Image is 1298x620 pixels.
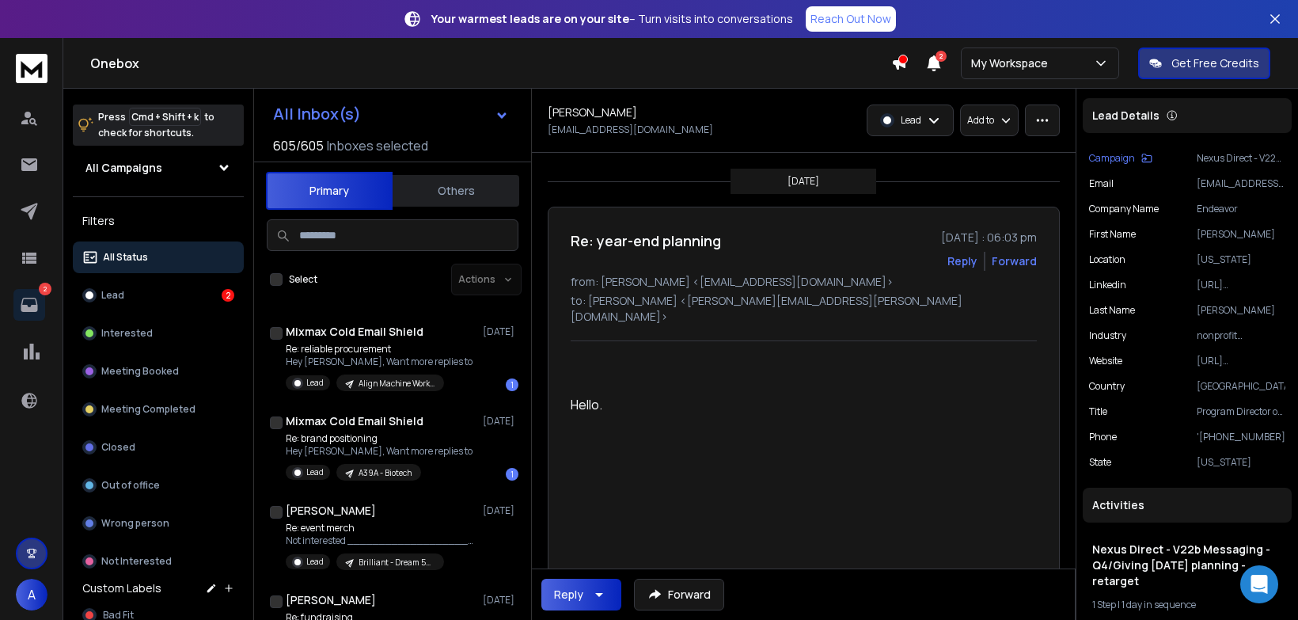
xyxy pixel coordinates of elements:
p: Get Free Credits [1171,55,1259,71]
p: Lead [306,377,324,389]
p: [DATE] [483,594,518,607]
p: linkedin [1089,279,1126,291]
h1: Mixmax Cold Email Shield [286,324,423,340]
h1: [PERSON_NAME] [286,503,376,519]
p: Lead Details [1092,108,1159,124]
button: Forward [634,579,724,610]
button: A [16,579,47,610]
p: [EMAIL_ADDRESS][DOMAIN_NAME] [548,124,713,136]
p: [DATE] [483,325,518,338]
h1: Nexus Direct - V22b Messaging - Q4/Giving [DATE] planning - retarget [1092,542,1282,589]
p: Hey [PERSON_NAME], Want more replies to [286,356,473,368]
p: from: [PERSON_NAME] <[EMAIL_ADDRESS][DOMAIN_NAME]> [571,274,1037,290]
p: [URL][DOMAIN_NAME][PERSON_NAME] [1197,279,1285,291]
p: [US_STATE] [1197,253,1285,266]
button: Primary [266,172,393,210]
button: All Status [73,242,244,273]
p: Lead [306,466,324,478]
p: Hey [PERSON_NAME], Want more replies to [286,445,473,458]
h1: All Inbox(s) [273,106,361,122]
p: My Workspace [971,55,1054,71]
p: [GEOGRAPHIC_DATA] [1197,380,1285,393]
div: | [1092,599,1282,611]
p: to: [PERSON_NAME] <[PERSON_NAME][EMAIL_ADDRESS][PERSON_NAME][DOMAIN_NAME]> [571,293,1037,325]
p: Campaign [1089,152,1135,165]
label: Select [289,273,317,286]
p: Lead [901,114,921,127]
p: [DATE] [483,504,518,517]
button: Others [393,173,519,208]
p: Nexus Direct - V22b Messaging - Q4/Giving [DATE] planning - retarget [1197,152,1285,165]
p: [DATE] [483,415,518,428]
p: Program Director of Grants and Research [1197,405,1285,418]
p: A39A - Biotech [359,467,412,479]
p: Last Name [1089,304,1135,317]
h3: Inboxes selected [327,136,428,155]
p: Lead [306,556,324,568]
p: Wrong person [101,517,169,530]
button: Campaign [1089,152,1152,165]
span: Cmd + Shift + k [129,108,201,126]
div: Open Intercom Messenger [1240,565,1278,603]
h3: Custom Labels [82,580,161,596]
button: Closed [73,432,244,463]
p: Lead [101,289,124,302]
div: 1 [506,378,518,391]
p: Press to check for shortcuts. [98,109,214,141]
p: Out of office [101,479,160,492]
p: [URL][DOMAIN_NAME] [1197,355,1285,367]
a: Reach Out Now [806,6,896,32]
a: 2 [13,289,45,321]
button: Reply [947,253,977,269]
div: 2 [222,289,234,302]
p: [DATE] : 06:03 pm [941,230,1037,245]
h3: Filters [73,210,244,232]
p: '[PHONE_NUMBER] [1197,431,1285,443]
strong: Your warmest leads are on your site [431,11,629,26]
p: [EMAIL_ADDRESS][DOMAIN_NAME] [1197,177,1285,190]
p: [PERSON_NAME] [1197,228,1285,241]
p: Re: event merch [286,522,476,534]
button: Reply [541,579,621,610]
button: Meeting Booked [73,356,244,387]
p: Not interested _______________________________________ [PERSON_NAME] [286,534,476,547]
p: Country [1089,380,1125,393]
p: Align Machine Works - C2: Supply Chain & Procurement [359,378,435,390]
p: website [1089,355,1122,367]
button: Out of office [73,470,244,501]
h1: Re: year-end planning [571,230,721,252]
p: – Turn visits into conversations [431,11,793,27]
span: 1 day in sequence [1122,598,1196,611]
p: Reach Out Now [810,11,891,27]
p: Not Interested [101,555,172,568]
span: 605 / 605 [273,136,324,155]
button: Not Interested [73,546,244,577]
p: Add to [967,114,994,127]
p: Re: reliable procurement [286,343,473,356]
h1: All Campaigns [85,160,162,176]
p: All Status [103,251,148,264]
button: Meeting Completed [73,394,244,425]
p: Email [1089,177,1114,190]
button: All Campaigns [73,152,244,184]
div: 1 [506,468,518,481]
h1: [PERSON_NAME] [286,592,376,608]
p: Meeting Booked [101,365,179,378]
button: Wrong person [73,508,244,539]
p: [PERSON_NAME] [1197,304,1285,317]
p: Phone [1089,431,1117,443]
p: Brilliant - Dream 50 - C4: Event & Marketing Teams [359,557,435,569]
p: Meeting Completed [101,403,195,416]
p: location [1089,253,1125,266]
p: Closed [101,441,135,454]
p: title [1089,405,1107,418]
p: [DATE] [788,175,819,188]
h1: Mixmax Cold Email Shield [286,413,423,429]
div: Activities [1083,488,1292,523]
div: Forward [992,253,1037,269]
span: Hello. [571,396,602,413]
p: Re: brand positioning [286,432,473,445]
span: 1 Step [1092,598,1116,611]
